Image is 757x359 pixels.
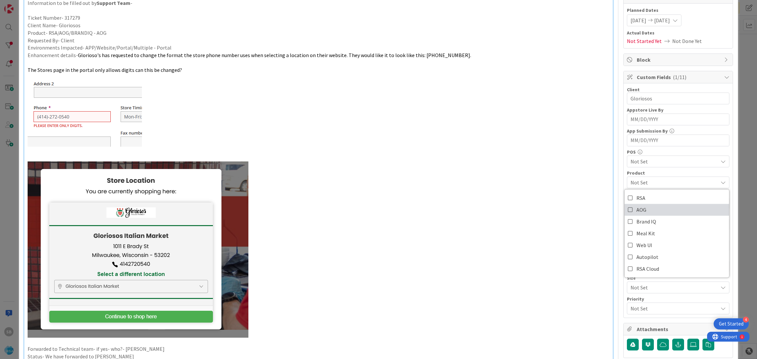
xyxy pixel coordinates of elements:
a: AOG [625,204,729,216]
p: Environments Impacted- APP/Website/Portal/Multiple - Portal [28,44,610,52]
a: Autopilot [625,251,729,263]
span: Not Set [631,283,715,292]
span: Glorioso's has requested to change the format the store phone number uses when selecting a locati... [78,52,471,58]
input: MM/DD/YYYY [631,135,726,146]
div: Size [627,276,729,280]
a: RSA Cloud [625,263,729,275]
span: Custom Fields [637,73,721,81]
span: Not Set [631,304,715,313]
span: Attachments [637,325,721,333]
img: edbsn288bd9587f49b29533729ae48bb7c5911a949f55b1f4a0aacb967f49e68ae066f0ff894c33d614cc67057e73c072... [28,161,248,338]
span: Autopilot [636,252,658,262]
input: MM/DD/YYYY [631,114,726,125]
span: Actual Dates [627,30,729,36]
div: App Submission By [627,129,729,133]
span: The Stores page in the portal only allows digits can this be changed? [28,67,182,73]
div: Priority [627,297,729,301]
div: Open Get Started checklist, remaining modules: 4 [714,318,749,329]
span: Not Set [631,179,718,186]
span: Block [637,56,721,64]
span: Support [14,1,30,9]
a: Web UI [625,239,729,251]
a: Meal Kit [625,227,729,239]
span: RSA Cloud [636,264,659,274]
span: AOG [636,205,646,215]
p: Requested By- Client [28,37,610,44]
div: 1 [34,3,36,8]
div: Product [627,171,729,175]
p: Enhancement details- [28,52,610,59]
p: Ticket Number- 317279 [28,14,610,22]
span: Brand IQ [636,217,656,226]
span: Not Done Yet [672,37,702,45]
p: Client Name- Gloriosos [28,22,610,29]
a: Brand IQ [625,216,729,227]
span: [DATE] [654,16,670,24]
span: Meal Kit [636,228,655,238]
span: ( 1/11 ) [673,74,686,80]
div: POS [627,150,729,154]
a: RSA [625,192,729,204]
span: Not Set [631,158,718,165]
span: Web UI [636,240,652,250]
div: 4 [743,317,749,323]
span: RSA [636,193,645,203]
div: Appstore Live By [627,108,729,112]
label: Client [627,87,640,93]
span: Not Started Yet [627,37,662,45]
p: Product- RSA/AOG/BRANDIQ - AOG [28,29,610,37]
div: Get Started [719,321,744,327]
p: Forwarded to Technical team- if yes- who?- [PERSON_NAME] [28,345,610,353]
img: edbsn288bd9587f49b29533729ae48bb7c5911a949f55b1f4a0aacb967f49e68ae066f0ff894c33d614cc67057e73c072... [28,81,142,147]
span: [DATE] [631,16,646,24]
span: Planned Dates [627,7,729,14]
